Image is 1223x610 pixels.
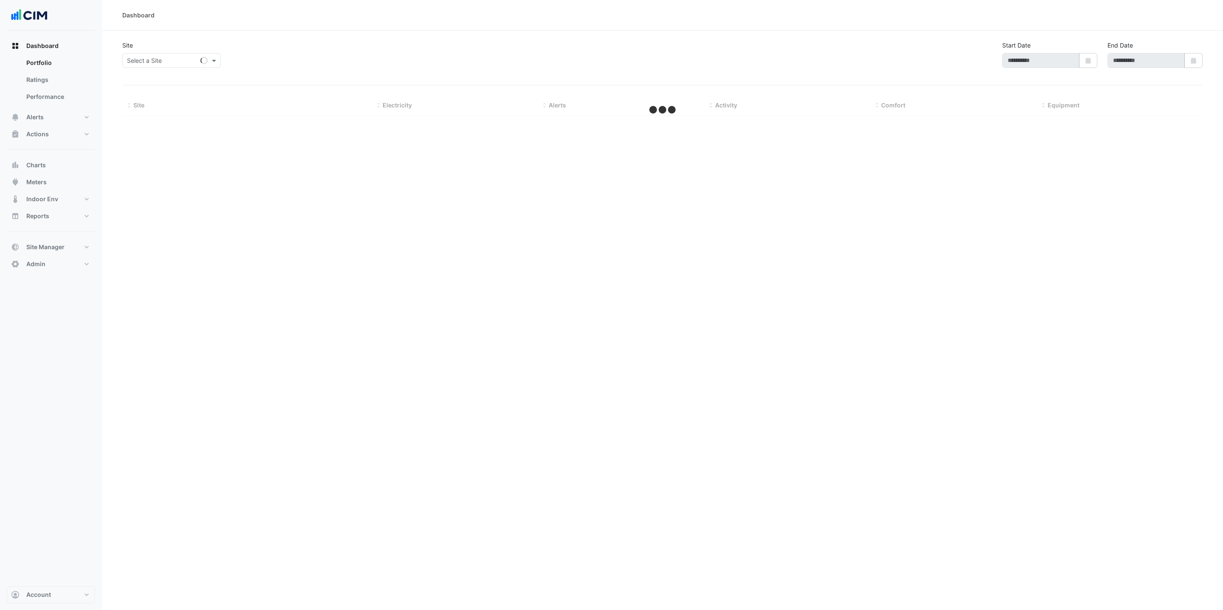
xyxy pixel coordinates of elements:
[26,161,46,169] span: Charts
[1107,41,1133,50] label: End Date
[7,54,95,109] div: Dashboard
[26,243,65,251] span: Site Manager
[1048,101,1079,109] span: Equipment
[1002,41,1031,50] label: Start Date
[7,256,95,273] button: Admin
[7,37,95,54] button: Dashboard
[11,178,20,186] app-icon: Meters
[26,178,47,186] span: Meters
[20,71,95,88] a: Ratings
[7,586,95,603] button: Account
[7,126,95,143] button: Actions
[122,41,133,50] label: Site
[11,212,20,220] app-icon: Reports
[11,260,20,268] app-icon: Admin
[7,157,95,174] button: Charts
[7,239,95,256] button: Site Manager
[11,113,20,121] app-icon: Alerts
[715,101,737,109] span: Activity
[26,113,44,121] span: Alerts
[20,54,95,71] a: Portfolio
[10,7,48,24] img: Company Logo
[11,161,20,169] app-icon: Charts
[26,260,45,268] span: Admin
[26,195,58,203] span: Indoor Env
[7,208,95,225] button: Reports
[549,101,566,109] span: Alerts
[383,101,412,109] span: Electricity
[26,212,49,220] span: Reports
[881,101,905,109] span: Comfort
[7,109,95,126] button: Alerts
[133,101,144,109] span: Site
[11,243,20,251] app-icon: Site Manager
[11,195,20,203] app-icon: Indoor Env
[26,590,51,599] span: Account
[7,174,95,191] button: Meters
[26,130,49,138] span: Actions
[11,130,20,138] app-icon: Actions
[7,191,95,208] button: Indoor Env
[11,42,20,50] app-icon: Dashboard
[26,42,59,50] span: Dashboard
[122,11,155,20] div: Dashboard
[20,88,95,105] a: Performance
